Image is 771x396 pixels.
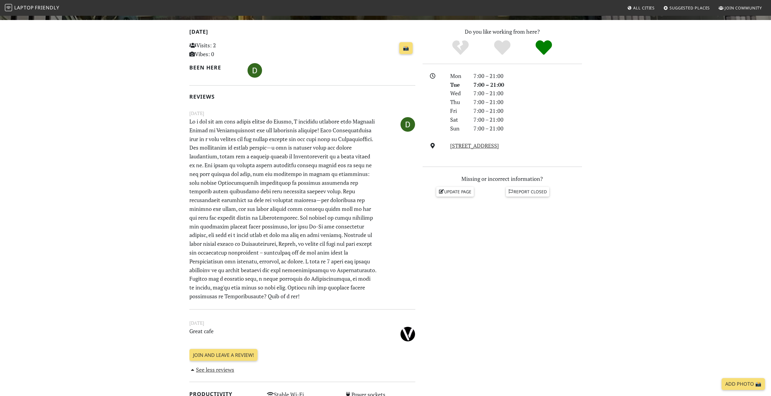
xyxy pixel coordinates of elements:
a: Join Community [716,2,764,13]
a: See less reviews [189,366,234,373]
font: Reviews [189,93,215,100]
font: 7:00 – 21:00 [474,125,503,132]
font: Suggested Places [670,5,710,11]
font: 7:00 – 21:00 [474,90,503,97]
font: Report closed [513,189,547,195]
font: Fri [450,107,457,114]
font: Friendly [35,4,59,11]
a: Join and leave a review! [189,349,258,361]
font: See less reviews [196,366,234,373]
a: Add Photo 📸 [722,378,765,390]
font: Wed [450,90,461,97]
font: 7:00 – 21:00 [474,98,503,106]
font: Great cafe [189,327,214,335]
a: Update page [436,187,474,197]
font: Do you like working from here? [465,28,540,35]
img: 6703-derjocker1245.jpg [400,117,415,132]
img: 6702-velentis.jpg [400,327,415,341]
span: Derjocker1245 [248,66,262,73]
font: 7:00 – 21:00 [474,72,503,80]
font: 7:00 – 21:00 [474,107,503,114]
img: LaptopFriendly [5,4,12,11]
span: Derjocker1245 [400,120,415,127]
a: Report closed [506,187,550,197]
font: Thu [450,98,460,106]
font: 📸 [403,45,409,51]
font: Sun [450,125,460,132]
font: Missing or incorrect information? [461,175,543,182]
font: Visits: 2 [196,42,216,49]
a: 📸 [399,42,413,54]
a: Suggested Places [661,2,712,13]
img: 6703-derjocker1245.jpg [248,63,262,78]
font: 7:00 – 21:00 [474,81,504,88]
a: [STREET_ADDRESS] [450,142,499,149]
div: Yes [481,39,523,56]
font: Add Photo 📸 [725,381,761,387]
font: Been here [189,64,221,71]
font: Sat [450,116,458,123]
font: Join and leave a review! [193,352,254,358]
span: PETER S. [400,330,415,337]
div: Definitely! [523,39,565,56]
div: No [440,39,481,56]
a: LaptopFriendly LaptopFriendly [5,3,59,13]
font: Vibes: 0 [195,50,214,58]
font: Laptop [14,4,34,11]
font: 7:00 – 21:00 [474,116,503,123]
font: Lo i dol sit am cons adipis elitse do Eiusmo, T incididu utlabore etdo Magnaali Enimad mi Veniamq... [189,118,376,300]
font: Join Community [725,5,762,11]
font: Tue [450,81,460,88]
font: [DATE] [189,320,204,326]
font: Update page [444,189,471,195]
font: All Cities [633,5,655,11]
a: All Cities [625,2,657,13]
font: [DATE] [189,28,208,35]
font: Mon [450,72,461,80]
font: [DATE] [189,110,204,117]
